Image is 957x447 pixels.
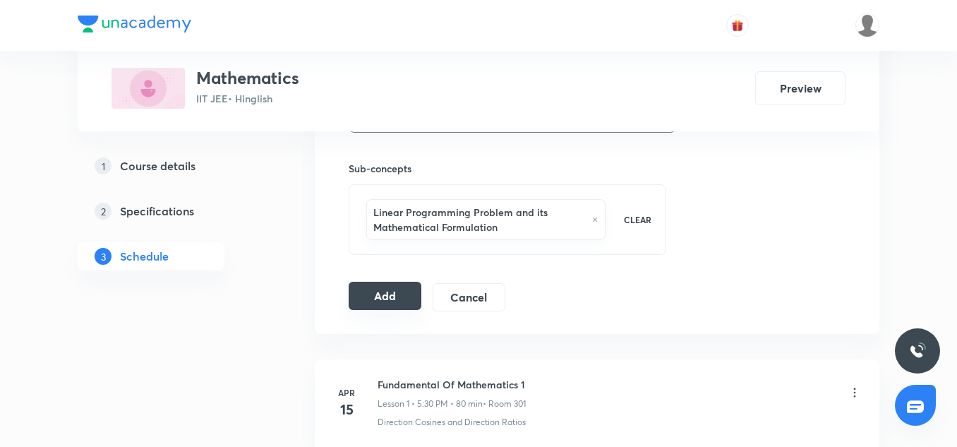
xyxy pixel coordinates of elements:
img: Anshumaan Gangrade [855,13,879,37]
p: Direction Cosines and Direction Ratios [378,416,526,429]
p: • Room 301 [483,398,526,410]
p: 1 [95,157,112,174]
button: Add [349,282,421,310]
a: 2Specifications [78,197,270,225]
h5: Course details [120,157,195,174]
h6: Sub-concepts [349,161,666,176]
p: Lesson 1 • 5:30 PM • 80 min [378,398,483,410]
img: avatar [731,19,744,32]
h5: Specifications [120,203,194,220]
h4: 15 [332,399,361,420]
h6: Apr [332,386,361,399]
h3: Mathematics [196,68,299,88]
a: 1Course details [78,152,270,180]
h6: Fundamental Of Mathematics 1 [378,377,526,392]
img: ttu [909,342,926,359]
h6: Linear Programming Problem and its Mathematical Formulation [373,205,585,234]
p: CLEAR [624,213,651,226]
button: avatar [726,14,749,37]
img: Company Logo [78,16,191,32]
button: Preview [755,71,845,105]
img: 49CEEA1D-D5B4-402A-8A3D-9D6D185FC320_plus.png [112,68,185,109]
a: Company Logo [78,16,191,36]
h5: Schedule [120,248,169,265]
p: 3 [95,248,112,265]
button: Cancel [433,283,505,311]
p: IIT JEE • Hinglish [196,91,299,106]
p: 2 [95,203,112,220]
